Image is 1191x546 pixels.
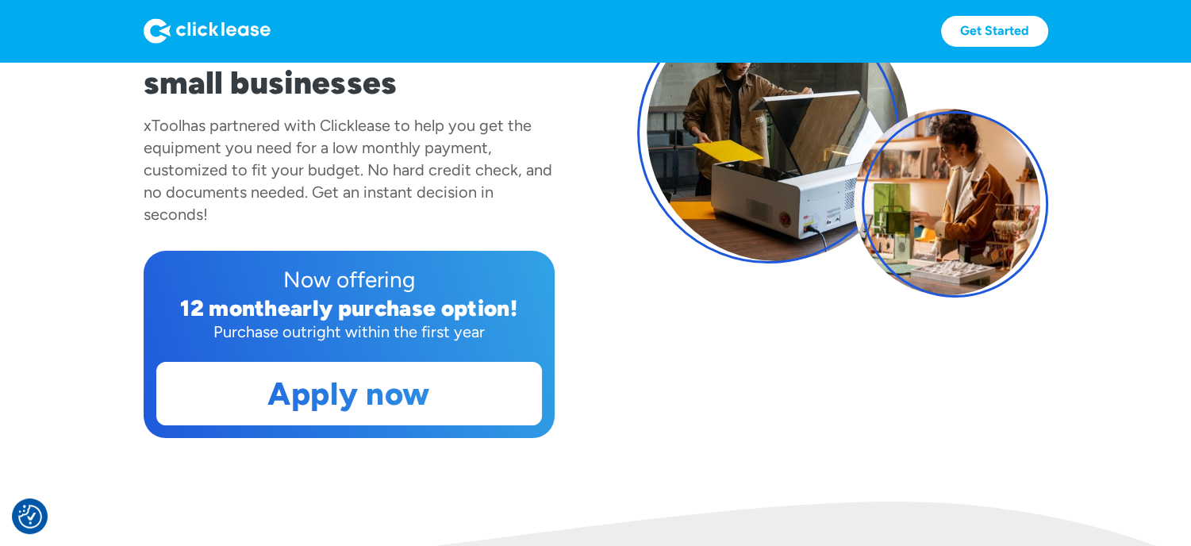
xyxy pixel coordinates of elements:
[156,263,542,295] div: Now offering
[18,505,42,529] img: Revisit consent button
[144,25,555,102] h1: Equipment leasing for small businesses
[144,18,271,44] img: Logo
[144,116,182,135] div: xTool
[941,16,1048,47] a: Get Started
[157,363,541,425] a: Apply now
[278,294,517,321] div: early purchase option!
[18,505,42,529] button: Consent Preferences
[180,294,278,321] div: 12 month
[156,321,542,343] div: Purchase outright within the first year
[144,116,552,224] div: has partnered with Clicklease to help you get the equipment you need for a low monthly payment, c...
